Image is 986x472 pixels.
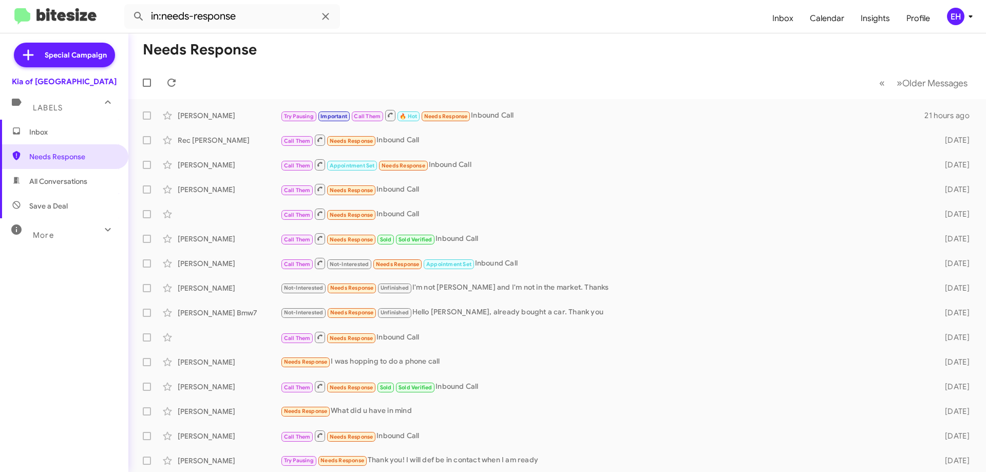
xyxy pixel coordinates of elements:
span: Call Them [354,113,381,120]
span: Needs Response [330,212,373,218]
div: Rec [PERSON_NAME] [178,135,280,145]
span: Not-Interested [330,261,369,268]
div: Hello [PERSON_NAME], already bought a car. Thank you [280,307,928,318]
span: « [879,77,885,89]
span: Labels [33,103,63,112]
div: I was hopping to do a phone call [280,356,928,368]
span: Call Them [284,138,311,144]
span: Important [320,113,347,120]
div: Inbound Call [280,134,928,146]
div: [DATE] [928,184,978,195]
div: Inbound Call [280,109,924,122]
div: [DATE] [928,234,978,244]
span: Needs Response [320,457,364,464]
div: [DATE] [928,431,978,441]
span: Needs Response [330,138,373,144]
div: [PERSON_NAME] [178,406,280,417]
a: Inbox [764,4,802,33]
div: Inbound Call [280,158,928,171]
div: [PERSON_NAME] [178,456,280,466]
span: Appointment Set [426,261,471,268]
span: More [33,231,54,240]
div: I'm not [PERSON_NAME] and I'm not in the market. Thanks [280,282,928,294]
span: Needs Response [330,187,373,194]
div: [DATE] [928,456,978,466]
div: [PERSON_NAME] [178,357,280,367]
span: Sold [380,236,392,243]
span: Unfinished [381,309,409,316]
span: Call Them [284,236,311,243]
div: [DATE] [928,135,978,145]
span: Needs Response [29,152,117,162]
div: [PERSON_NAME] [178,160,280,170]
span: Sold [380,384,392,391]
span: Call Them [284,162,311,169]
div: Inbound Call [280,429,928,442]
span: All Conversations [29,176,87,186]
span: Try Pausing [284,457,314,464]
div: Inbound Call [280,331,928,344]
span: Not-Interested [284,285,324,291]
span: Sold Verified [399,384,432,391]
span: Unfinished [381,285,409,291]
span: Needs Response [330,433,373,440]
span: Needs Response [330,236,373,243]
div: Inbound Call [280,232,928,245]
span: Call Them [284,187,311,194]
span: » [897,77,902,89]
span: Call Them [284,212,311,218]
div: [PERSON_NAME] Bmw7 [178,308,280,318]
div: Inbound Call [280,257,928,270]
span: Needs Response [376,261,420,268]
a: Insights [852,4,898,33]
span: Special Campaign [45,50,107,60]
div: [PERSON_NAME] [178,431,280,441]
span: Save a Deal [29,201,68,211]
div: Inbound Call [280,183,928,196]
div: [DATE] [928,160,978,170]
div: [PERSON_NAME] [178,234,280,244]
span: Call Them [284,384,311,391]
a: Profile [898,4,938,33]
div: [PERSON_NAME] [178,110,280,121]
span: Sold Verified [399,236,432,243]
div: [DATE] [928,382,978,392]
span: 🔥 Hot [400,113,417,120]
div: [DATE] [928,332,978,343]
span: Appointment Set [330,162,375,169]
div: Inbound Call [280,380,928,393]
div: [DATE] [928,283,978,293]
div: EH [947,8,964,25]
a: Calendar [802,4,852,33]
span: Needs Response [330,384,373,391]
span: Needs Response [284,358,328,365]
span: Call Them [284,261,311,268]
span: Needs Response [330,309,374,316]
div: [PERSON_NAME] [178,258,280,269]
button: EH [938,8,975,25]
span: Needs Response [382,162,425,169]
div: [PERSON_NAME] [178,283,280,293]
span: Not-Interested [284,309,324,316]
div: Inbound Call [280,207,928,220]
div: 21 hours ago [924,110,978,121]
div: [DATE] [928,258,978,269]
div: [DATE] [928,406,978,417]
button: Previous [873,72,891,93]
span: Needs Response [284,408,328,414]
nav: Page navigation example [874,72,974,93]
span: Call Them [284,433,311,440]
div: [DATE] [928,357,978,367]
span: Needs Response [424,113,468,120]
div: [DATE] [928,209,978,219]
span: Inbox [29,127,117,137]
button: Next [890,72,974,93]
div: [PERSON_NAME] [178,382,280,392]
div: Kia of [GEOGRAPHIC_DATA] [12,77,117,87]
span: Try Pausing [284,113,314,120]
span: Needs Response [330,285,374,291]
div: What did u have in mind [280,405,928,417]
